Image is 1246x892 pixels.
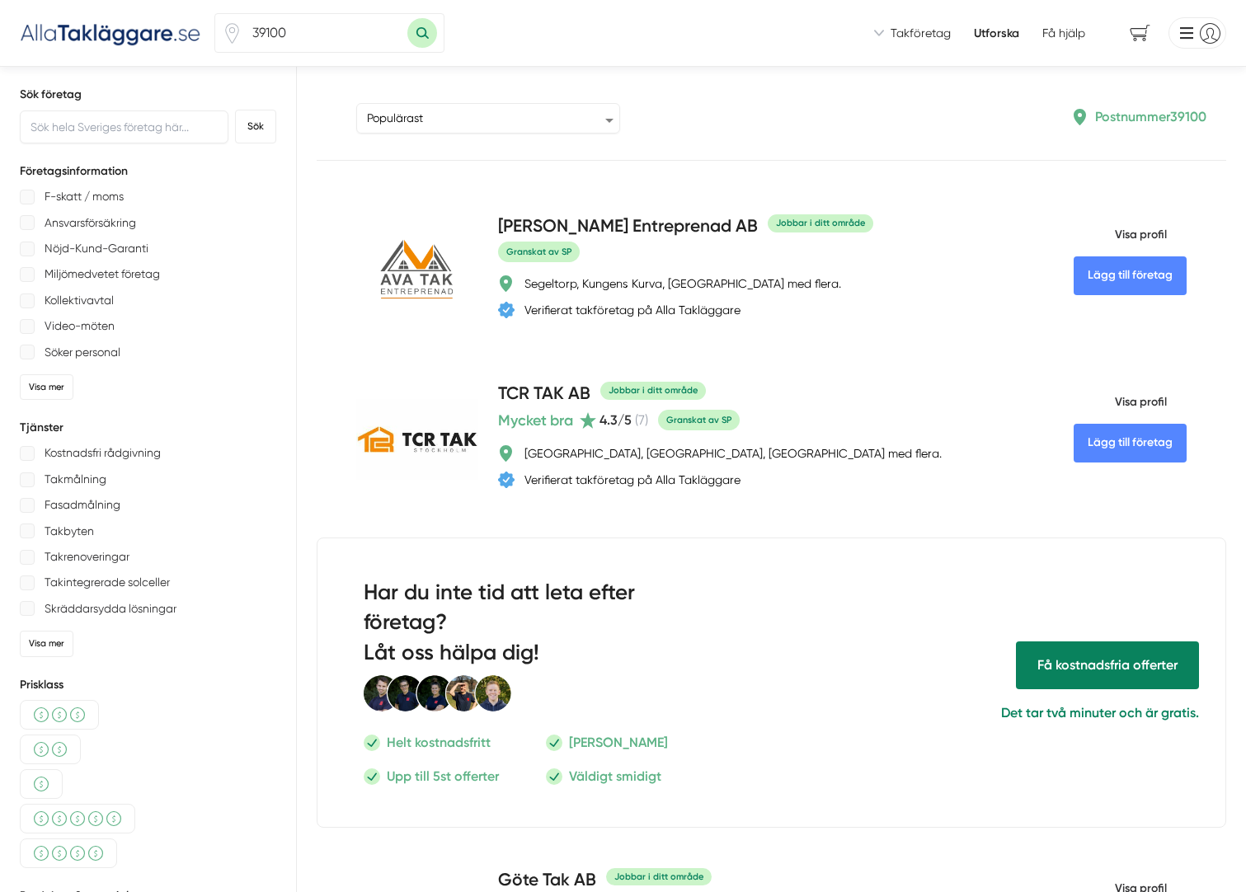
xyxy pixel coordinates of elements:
img: Smartproduktion Personal [364,674,512,712]
span: Takföretag [891,25,951,41]
h5: Sök företag [20,87,276,103]
input: Skriv ditt postnummer [242,14,407,52]
p: Söker personal [45,342,120,363]
p: Nöjd-Kund-Garanti [45,238,148,259]
span: Mycket bra [498,409,573,432]
div: Över medel [20,838,117,868]
h2: Har du inte tid att leta efter företag? Låt oss hälpa dig! [364,578,716,674]
p: Kostnadsfri rådgivning [45,443,161,463]
h4: TCR TAK AB [498,381,590,408]
h5: Prisklass [20,677,276,693]
p: Skräddarsydda lösningar [45,599,176,619]
span: navigation-cart [1118,19,1162,48]
p: Ansvarsförsäkring [45,213,136,233]
img: Alla Takläggare [20,19,201,46]
button: Sök [235,110,276,143]
p: Takintegrerade solceller [45,572,170,593]
h5: Tjänster [20,420,276,436]
p: Upp till 5st offerter [387,766,499,786]
p: Miljömedvetet företag [45,264,160,284]
div: Billigt [20,769,63,799]
span: Visa profil [1074,381,1167,424]
h5: Företagsinformation [20,163,276,180]
span: Granskat av SP [658,410,740,430]
span: 4.3 /5 [599,412,632,428]
h4: [PERSON_NAME] Entreprenad AB [498,214,758,241]
p: Takbyten [45,521,94,542]
div: Dyrare [20,804,135,833]
img: TCR TAK AB [356,399,478,481]
span: Få hjälp [1016,641,1199,688]
input: Sök hela Sveriges företag här... [20,110,228,143]
p: Takrenoveringar [45,547,129,567]
div: Segeltorp, Kungens Kurva, [GEOGRAPHIC_DATA] med flera. [524,275,841,292]
div: Verifierat takföretag på Alla Takläggare [524,472,741,488]
p: Takmålning [45,469,106,490]
p: Väldigt smidigt [569,766,661,786]
div: Billigare [20,735,81,764]
a: Utforska [974,25,1019,41]
div: Jobbar i ditt område [600,382,706,399]
div: Verifierat takföretag på Alla Takläggare [524,302,741,318]
span: Visa profil [1074,214,1167,256]
div: Visa mer [20,374,73,400]
button: Sök med postnummer [407,18,437,48]
div: [GEOGRAPHIC_DATA], [GEOGRAPHIC_DATA], [GEOGRAPHIC_DATA] med flera. [524,445,942,462]
: Lägg till företag [1074,256,1187,294]
svg: Pin / Karta [222,23,242,44]
span: Klicka för att använda din position. [222,23,242,44]
p: [PERSON_NAME] [569,732,668,753]
p: Det tar två minuter och är gratis. [807,702,1199,723]
span: Få hjälp [1042,25,1085,41]
div: Jobbar i ditt område [768,214,873,232]
div: Jobbar i ditt område [606,868,712,885]
span: Granskat av SP [498,242,580,262]
p: Kollektivavtal [45,290,114,311]
div: Medel [20,700,99,730]
img: AVA Tak Entreprenad AB [356,237,478,305]
span: ( 7 ) [635,412,648,428]
p: Fasadmålning [45,495,120,515]
p: F-skatt / moms [45,186,124,207]
p: Postnummer 39100 [1095,106,1206,127]
: Lägg till företag [1074,424,1187,462]
p: Helt kostnadsfritt [387,732,491,753]
div: Visa mer [20,631,73,656]
p: Video-möten [45,316,115,336]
